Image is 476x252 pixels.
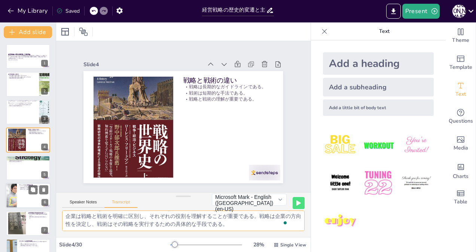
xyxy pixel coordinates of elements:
p: アンゾフの戦略定義 [19,184,48,186]
img: 4.jpeg [323,166,358,200]
p: ポーターの理論は競争環境を理解するための指針を提供する。 [19,241,48,243]
p: オープン・システムは現在の企業に必要である。 [8,104,37,105]
div: 1 [6,44,50,69]
p: 経営戦略は企業の成長に不可欠である。 [8,75,37,76]
button: Add slide [4,26,52,38]
p: 戦略と戦術の違い [28,129,48,131]
p: クローズド・システムとオープン・システム [8,100,37,104]
button: Transcript [104,200,138,208]
div: Add a subheading [323,78,434,96]
button: Present [402,4,440,19]
div: Add a little bit of body text [323,99,434,116]
p: 戦略と戦術の違い [85,99,167,152]
p: 戦略と戦術の理解が重要である。 [28,133,48,135]
div: Add ready made slides [446,49,476,76]
p: 競争戦略は企業の成長に不可欠である。 [19,245,48,246]
p: 戦術は短期的な手法である。 [92,90,173,140]
div: 6 [6,183,51,208]
textarea: To enrich screen reader interactions, please activate Accessibility in Grammarly extension settings [62,210,305,231]
div: Layout [59,26,71,38]
div: 6 [42,199,48,206]
p: チャンドラーの定義は戦略の本質を示す。 [8,158,48,160]
div: Add images, graphics, shapes or video [446,130,476,157]
span: Single View [280,242,306,248]
span: Charts [453,172,469,181]
p: 戦術とは異なる役割を持つ。 [8,161,48,162]
div: Add a heading [323,52,434,75]
span: Template [449,63,472,71]
div: 5 [41,171,48,178]
div: 4 [41,144,48,150]
img: 7.jpeg [323,204,358,239]
p: 戦略と戦術の理解が重要である。 [95,84,176,135]
p: 戦術は短期的な手法である。 [28,132,48,133]
p: クローズド・システムは過去のアプローチである。 [8,102,37,104]
div: 2 [6,72,50,96]
button: Play [293,197,305,209]
p: ポーターの競争戦略 [19,240,48,242]
span: Position [79,27,88,36]
p: 戦略の進化は持続的な成長の基盤となる。 [28,216,48,219]
p: 環境への適応が重要である。 [8,105,37,107]
strong: 経営戦略の歴史的変遷と主要理論 [8,53,30,55]
p: 経営戦略は多角化を目指して進化した。 [28,212,48,214]
p: [DATE]年代には事業活動の管理が重要視された。 [28,214,48,216]
p: 環境に応じた柔軟な対応が求められる。 [19,188,48,190]
div: Get real-time input from your audience [446,103,476,130]
input: Insert title [202,5,266,16]
p: Generated with [URL] [8,59,48,61]
button: Speaker Notes [62,200,104,208]
div: 7 [6,211,50,236]
div: 28 % [250,241,268,248]
span: Media [454,144,468,152]
p: 戦略は長期的なガイドラインである。 [28,130,48,132]
p: 経営戦略の基本 [8,73,37,75]
div: Add text boxes [446,76,476,103]
p: 戦略的決定と管理的決定の区分。 [19,187,48,189]
div: 4 [6,127,50,152]
div: Add charts and graphs [446,157,476,184]
button: Delete Slide [39,185,48,194]
p: 魅力ある産業の発見が成功に繋がる。 [19,244,48,245]
p: アンゾフの定義は意思決定の指針を示す。 [19,186,48,187]
div: 2 [41,88,48,95]
p: 本プレゼンテーションでは、経営戦略の基本、歴史的変遷、主要理論について解説します。企業が外部環境に対処するための経営戦略の重要性を理解し、戦略と戦術の違い、主要理論の発展について学びます。 [8,55,48,59]
p: Text [330,22,438,40]
img: 5.jpeg [361,166,396,200]
img: 1.jpeg [323,128,358,163]
div: [PERSON_NAME] [452,4,466,18]
img: 2.jpeg [361,128,396,163]
div: Slide 4 [139,150,245,215]
div: Change the overall theme [446,22,476,49]
div: Slide 4 / 30 [59,241,170,248]
p: 経営戦略は環境の変化に敏感であるべきである。 [8,76,37,77]
button: [PERSON_NAME] [452,4,466,19]
img: 6.jpeg [399,166,434,200]
span: Questions [449,117,473,125]
div: Add a table [446,184,476,211]
span: Theme [452,36,469,44]
button: Export to PowerPoint [386,4,401,19]
div: 7 [41,227,48,234]
p: チャンドラーの戦略定義 [8,156,48,159]
p: 戦略は長期的なガイドラインである。 [89,95,170,145]
div: 3 [41,116,48,122]
span: Text [455,90,466,98]
button: Microsoft Mark - English ([GEOGRAPHIC_DATA]) (en-US) [212,194,287,206]
img: 3.jpeg [399,128,434,163]
p: 戦略は持続的な成長を実現する。 [8,77,37,79]
div: 5 [6,156,50,180]
span: Table [454,198,467,206]
div: 1 [41,60,48,67]
div: Saved [57,7,80,15]
button: Duplicate Slide [28,185,37,194]
button: My Library [6,5,51,17]
p: 戦略は企業の方向性を決定する。 [8,160,48,161]
div: 3 [6,100,50,125]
